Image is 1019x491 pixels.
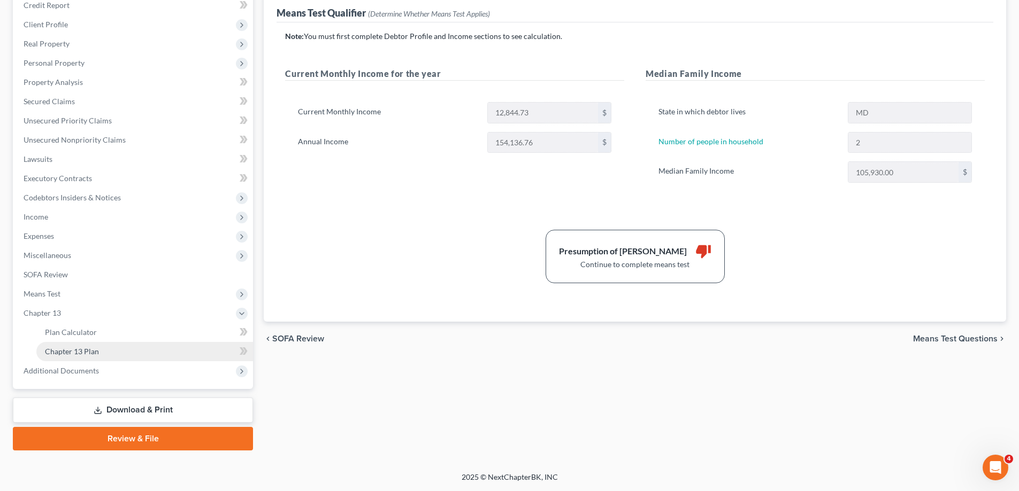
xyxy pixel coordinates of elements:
[658,137,763,146] a: Number of people in household
[15,92,253,111] a: Secured Claims
[24,116,112,125] span: Unsecured Priority Claims
[24,308,61,317] span: Chapter 13
[24,174,92,183] span: Executory Contracts
[24,251,71,260] span: Miscellaneous
[24,39,70,48] span: Real Property
[653,161,842,183] label: Median Family Income
[24,97,75,106] span: Secured Claims
[36,323,253,342] a: Plan Calculator
[24,20,68,29] span: Client Profile
[36,342,253,361] a: Chapter 13 Plan
[998,334,1006,343] i: chevron_right
[24,58,85,67] span: Personal Property
[598,133,611,153] div: $
[15,111,253,130] a: Unsecured Priority Claims
[285,67,624,81] h5: Current Monthly Income for the year
[264,334,272,343] i: chevron_left
[653,102,842,123] label: State in which debtor lives
[848,133,971,153] input: --
[24,231,54,240] span: Expenses
[285,32,304,41] strong: Note:
[293,132,481,153] label: Annual Income
[983,455,1008,480] iframe: Intercom live chat
[277,6,490,19] div: Means Test Qualifier
[848,162,959,182] input: 0.00
[15,169,253,188] a: Executory Contracts
[293,102,481,123] label: Current Monthly Income
[24,77,83,87] span: Property Analysis
[913,334,1006,343] button: Means Test Questions chevron_right
[24,1,70,10] span: Credit Report
[264,334,324,343] button: chevron_left SOFA Review
[15,150,253,169] a: Lawsuits
[45,328,97,337] span: Plan Calculator
[15,265,253,284] a: SOFA Review
[24,270,68,279] span: SOFA Review
[646,67,985,81] h5: Median Family Income
[24,366,99,375] span: Additional Documents
[559,259,711,270] div: Continue to complete means test
[24,135,126,144] span: Unsecured Nonpriority Claims
[559,245,687,258] div: Presumption of [PERSON_NAME]
[15,73,253,92] a: Property Analysis
[272,334,324,343] span: SOFA Review
[205,472,815,491] div: 2025 © NextChapterBK, INC
[24,193,121,202] span: Codebtors Insiders & Notices
[959,162,971,182] div: $
[24,154,52,163] span: Lawsuits
[24,212,48,221] span: Income
[24,289,60,298] span: Means Test
[13,398,253,423] a: Download & Print
[848,103,971,123] input: State
[913,334,998,343] span: Means Test Questions
[695,243,711,259] i: thumb_down
[285,31,985,42] p: You must first complete Debtor Profile and Income sections to see calculation.
[45,347,99,356] span: Chapter 13 Plan
[1005,455,1013,463] span: 4
[368,9,490,18] span: (Determine Whether Means Test Applies)
[488,103,598,123] input: 0.00
[13,427,253,450] a: Review & File
[488,133,598,153] input: 0.00
[598,103,611,123] div: $
[15,130,253,150] a: Unsecured Nonpriority Claims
